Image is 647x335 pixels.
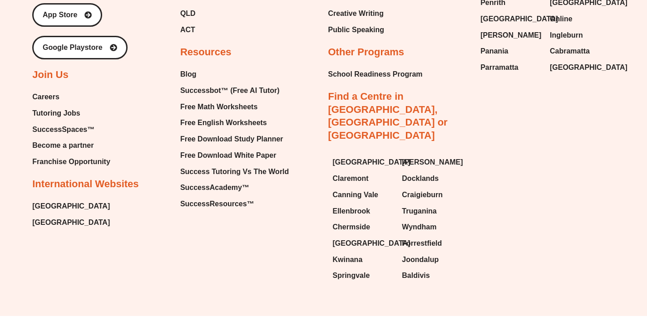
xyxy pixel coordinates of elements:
[480,29,541,42] span: [PERSON_NAME]
[333,253,363,267] span: Kwinana
[180,100,289,114] a: Free Math Worksheets
[402,220,436,234] span: Wyndham
[402,253,439,267] span: Joondalup
[402,204,436,218] span: Truganina
[180,132,283,146] span: Free Download Study Planner
[328,23,385,37] a: Public Speaking
[496,233,647,335] iframe: Chat Widget
[333,155,393,169] a: [GEOGRAPHIC_DATA]
[180,132,289,146] a: Free Download Study Planner
[333,269,393,282] a: Springvale
[43,11,77,19] span: App Store
[550,12,573,26] span: Online
[180,149,289,162] a: Free Download White Paper
[402,188,443,202] span: Craigieburn
[480,12,541,26] a: [GEOGRAPHIC_DATA]
[32,90,59,104] span: Careers
[480,44,508,58] span: Panania
[180,181,249,194] span: SuccessAcademy™
[32,107,110,120] a: Tutoring Jobs
[180,197,254,211] span: SuccessResources™
[180,116,267,130] span: Free English Worksheets
[32,199,110,213] a: [GEOGRAPHIC_DATA]
[328,68,423,81] a: School Readiness Program
[550,29,610,42] a: Ingleburn
[550,61,627,74] span: [GEOGRAPHIC_DATA]
[333,204,393,218] a: Ellenbrook
[402,172,439,185] span: Docklands
[480,61,519,74] span: Parramatta
[32,107,80,120] span: Tutoring Jobs
[333,204,370,218] span: Ellenbrook
[402,172,462,185] a: Docklands
[402,269,462,282] a: Baldivis
[333,220,370,234] span: Chermside
[550,44,590,58] span: Cabramatta
[180,68,289,81] a: Blog
[328,91,448,141] a: Find a Centre in [GEOGRAPHIC_DATA], [GEOGRAPHIC_DATA] or [GEOGRAPHIC_DATA]
[32,139,94,152] span: Become a partner
[180,84,289,97] a: Successbot™ (Free AI Tutor)
[333,220,393,234] a: Chermside
[333,188,393,202] a: Canning Vale
[328,7,384,20] span: Creative Writing
[550,61,610,74] a: [GEOGRAPHIC_DATA]
[32,123,94,136] span: SuccessSpaces™
[333,237,393,250] a: [GEOGRAPHIC_DATA]
[333,155,410,169] span: [GEOGRAPHIC_DATA]
[550,29,583,42] span: Ingleburn
[43,44,103,51] span: Google Playstore
[180,7,258,20] a: QLD
[32,90,110,104] a: Careers
[333,237,410,250] span: [GEOGRAPHIC_DATA]
[180,7,196,20] span: QLD
[402,155,462,169] a: [PERSON_NAME]
[402,220,462,234] a: Wyndham
[180,23,195,37] span: ACT
[180,84,280,97] span: Successbot™ (Free AI Tutor)
[32,36,128,59] a: Google Playstore
[180,116,289,130] a: Free English Worksheets
[180,68,197,81] span: Blog
[32,139,110,152] a: Become a partner
[480,29,541,42] a: [PERSON_NAME]
[32,216,110,229] a: [GEOGRAPHIC_DATA]
[402,188,462,202] a: Craigieburn
[480,12,558,26] span: [GEOGRAPHIC_DATA]
[402,237,462,250] a: Forrestfield
[32,3,102,27] a: App Store
[328,46,405,59] h2: Other Programs
[180,181,289,194] a: SuccessAcademy™
[328,7,385,20] a: Creative Writing
[180,149,277,162] span: Free Download White Paper
[333,172,369,185] span: Claremont
[333,253,393,267] a: Kwinana
[180,100,257,114] span: Free Math Worksheets
[402,204,462,218] a: Truganina
[402,253,462,267] a: Joondalup
[32,155,110,169] a: Franchise Opportunity
[480,61,541,74] a: Parramatta
[180,46,232,59] h2: Resources
[32,178,138,191] h2: International Websites
[333,188,378,202] span: Canning Vale
[333,172,393,185] a: Claremont
[180,165,289,179] a: Success Tutoring Vs The World
[32,123,110,136] a: SuccessSpaces™
[333,269,370,282] span: Springvale
[550,44,610,58] a: Cabramatta
[180,23,258,37] a: ACT
[402,237,442,250] span: Forrestfield
[402,269,430,282] span: Baldivis
[180,197,289,211] a: SuccessResources™
[550,12,610,26] a: Online
[32,68,68,82] h2: Join Us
